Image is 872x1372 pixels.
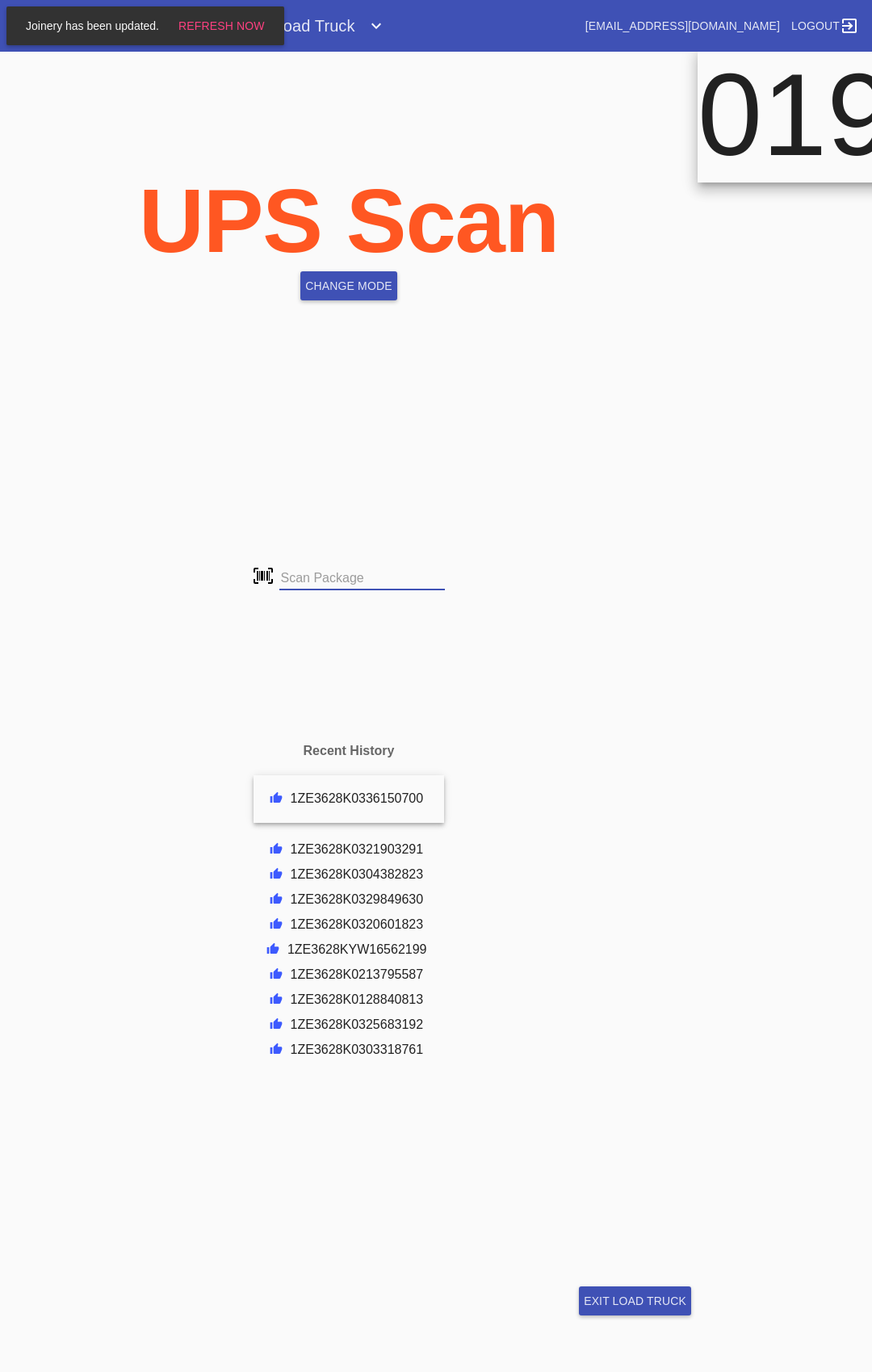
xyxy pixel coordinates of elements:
[579,1286,691,1315] a: Exit Load Truck
[266,942,275,958] ng-md-icon: Passed
[270,842,278,858] ng-md-icon: Passed
[291,992,424,1008] div: 1ZE3628K0128840813
[300,271,396,300] button: change mode
[291,867,424,883] div: 1ZE3628K0304382823
[270,1017,278,1033] ng-md-icon: Passed
[270,967,278,983] ng-md-icon: Passed
[305,279,392,292] span: change mode
[178,19,265,32] span: Refresh Now
[791,19,840,32] span: Logout
[291,892,424,908] div: 1ZE3628K0329849630
[291,917,424,933] div: 1ZE3628K0320601823
[291,842,424,858] div: 1ZE3628K0321903291
[174,11,270,40] button: Refresh Now
[585,19,780,32] a: [EMAIL_ADDRESS][DOMAIN_NAME]
[291,1017,424,1033] div: 1ZE3628K0325683192
[287,942,427,958] div: 1ZE3628KYW16562199
[786,11,859,40] a: Logout
[279,566,445,590] input: Scan Package
[21,19,164,32] span: Joinery has been updated.
[304,744,395,758] h4: Recent History
[291,967,424,983] div: 1ZE3628K0213795587
[270,791,278,807] ng-md-icon: Passed
[270,867,278,883] ng-md-icon: Passed
[38,13,355,39] h1: Fulfillment Activity: Shipping - Load Truck
[270,892,278,908] ng-md-icon: Passed
[139,170,559,271] b: UPS Scan
[291,791,424,807] div: 1ZE3628K0336150700
[270,992,278,1008] ng-md-icon: Passed
[270,917,278,933] ng-md-icon: Passed
[360,10,392,42] button: Expand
